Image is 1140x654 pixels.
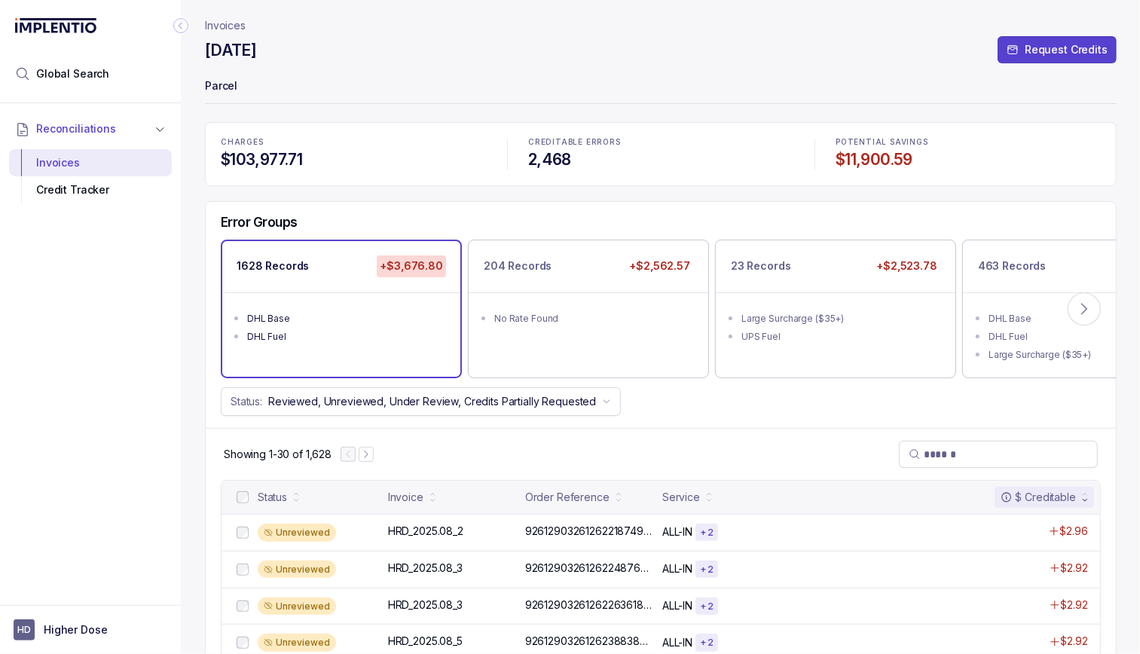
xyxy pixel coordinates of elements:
[231,394,262,409] p: Status:
[388,561,463,576] p: HRD_2025.08_3
[172,17,190,35] div: Collapse Icon
[1061,634,1088,649] p: $2.92
[388,597,463,613] p: HRD_2025.08_3
[21,176,160,203] div: Credit Tracker
[21,149,160,176] div: Invoices
[1061,561,1088,576] p: $2.92
[205,40,256,61] h4: [DATE]
[525,561,653,576] p: 9261290326126224876442
[388,524,463,539] p: HRD_2025.08_2
[36,121,116,136] span: Reconciliations
[1060,524,1088,539] p: $2.96
[258,490,287,505] div: Status
[221,138,486,147] p: CHARGES
[359,447,374,462] button: Next Page
[205,72,1117,102] p: Parcel
[836,138,1101,147] p: POTENTIAL SAVINGS
[268,394,596,409] p: Reviewed, Unreviewed, Under Review, Credits Partially Requested
[700,637,714,649] p: + 2
[258,597,336,616] div: Unreviewed
[525,524,653,539] p: 9261290326126221874953
[662,635,692,650] p: ALL-IN
[388,490,423,505] div: Invoice
[662,598,692,613] p: ALL-IN
[741,329,939,344] div: UPS Fuel
[1001,490,1076,505] div: $ Creditable
[626,255,693,277] p: +$2,562.57
[14,619,167,640] button: User initialsHigher Dose
[836,149,1101,170] h4: $11,900.59
[14,619,35,640] span: User initials
[662,524,692,539] p: ALL-IN
[662,561,692,576] p: ALL-IN
[484,258,552,274] p: 204 Records
[237,564,249,576] input: checkbox-checkbox
[662,490,700,505] div: Service
[525,597,653,613] p: 9261290326126226361816
[258,524,336,542] div: Unreviewed
[36,66,109,81] span: Global Search
[237,491,249,503] input: checkbox-checkbox
[9,112,172,145] button: Reconciliations
[221,214,298,231] h5: Error Groups
[700,564,714,576] p: + 2
[998,36,1117,63] button: Request Credits
[525,490,610,505] div: Order Reference
[528,149,793,170] h4: 2,468
[528,138,793,147] p: CREDITABLE ERRORS
[237,601,249,613] input: checkbox-checkbox
[258,634,336,652] div: Unreviewed
[221,387,621,416] button: Status:Reviewed, Unreviewed, Under Review, Credits Partially Requested
[205,18,246,33] nav: breadcrumb
[224,447,332,462] div: Remaining page entries
[873,255,940,277] p: +$2,523.78
[494,311,692,326] div: No Rate Found
[731,258,791,274] p: 23 Records
[205,18,246,33] a: Invoices
[700,527,714,539] p: + 2
[224,447,332,462] p: Showing 1-30 of 1,628
[221,149,486,170] h4: $103,977.71
[237,637,249,649] input: checkbox-checkbox
[700,601,714,613] p: + 2
[1061,597,1088,613] p: $2.92
[9,146,172,207] div: Reconciliations
[377,255,446,277] p: +$3,676.80
[978,258,1046,274] p: 463 Records
[44,622,107,637] p: Higher Dose
[388,634,463,649] p: HRD_2025.08_5
[237,258,309,274] p: 1628 Records
[1025,42,1108,57] p: Request Credits
[247,329,445,344] div: DHL Fuel
[237,527,249,539] input: checkbox-checkbox
[247,311,445,326] div: DHL Base
[525,634,653,649] p: 9261290326126238838801
[258,561,336,579] div: Unreviewed
[741,311,939,326] div: Large Surcharge ($35+)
